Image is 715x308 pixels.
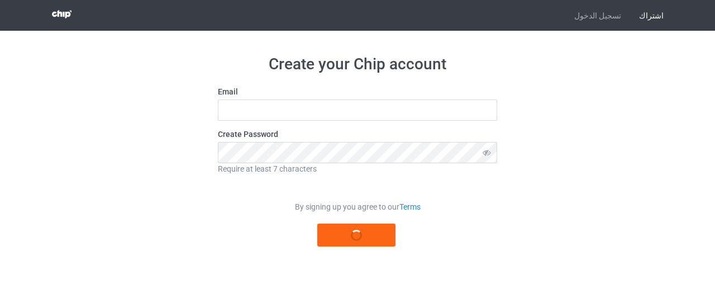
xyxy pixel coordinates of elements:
[399,202,421,211] a: Terms
[218,54,497,74] h1: Create your Chip account
[52,10,71,18] img: 3d383065fc803cdd16c62507c020ddf8.png
[218,129,497,140] label: Create Password
[218,163,497,174] div: Require at least 7 characters
[639,11,664,20] font: اشتراك
[317,224,395,247] button: Register
[574,11,621,20] font: تسجيل الدخول
[218,201,497,212] div: By signing up you agree to our
[218,86,497,97] label: Email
